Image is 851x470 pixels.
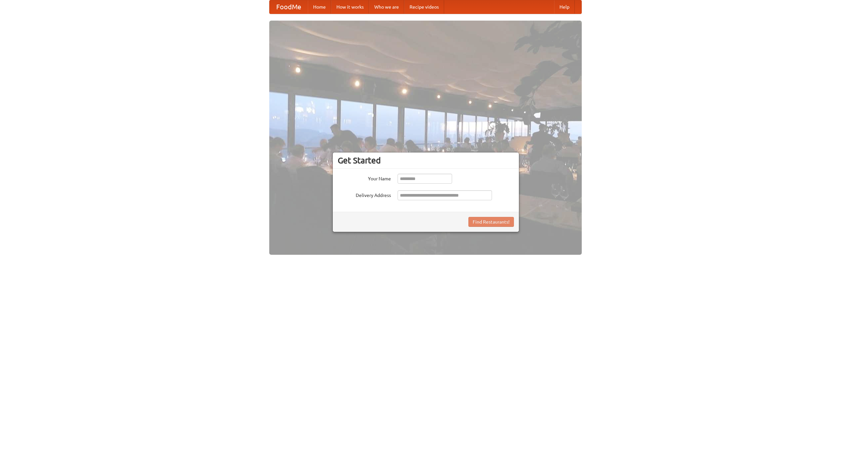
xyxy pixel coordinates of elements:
a: Help [554,0,575,14]
button: Find Restaurants! [468,217,514,227]
a: Home [308,0,331,14]
h3: Get Started [338,155,514,165]
a: FoodMe [270,0,308,14]
label: Your Name [338,174,391,182]
a: Recipe videos [404,0,444,14]
label: Delivery Address [338,190,391,199]
a: How it works [331,0,369,14]
a: Who we are [369,0,404,14]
